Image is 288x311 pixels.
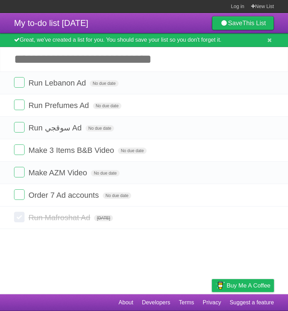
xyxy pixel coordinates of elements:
span: No due date [103,192,131,199]
a: Buy me a coffee [212,279,274,292]
span: Order 7 Ad accounts [28,191,101,200]
span: My to-do list [DATE] [14,18,88,28]
span: [DATE] [94,215,113,221]
a: About [119,296,133,309]
b: This List [242,20,266,27]
span: Run Lebanon Ad [28,79,88,87]
a: Privacy [203,296,221,309]
span: Run Mafroshat Ad [28,213,92,222]
a: Developers [142,296,170,309]
span: Run سوقجي Ad [28,123,83,132]
label: Done [14,144,25,155]
span: No due date [93,103,121,109]
a: Terms [179,296,194,309]
span: No due date [86,125,114,131]
a: Suggest a feature [230,296,274,309]
label: Done [14,77,25,88]
span: No due date [118,148,146,154]
span: No due date [90,80,118,87]
label: Done [14,189,25,200]
span: Make 3 Items B&B Video [28,146,116,155]
label: Done [14,100,25,110]
span: Make AZM Video [28,168,89,177]
span: Run Prefumes Ad [28,101,91,110]
label: Done [14,122,25,133]
span: Buy me a coffee [227,279,270,292]
img: Buy me a coffee [215,279,225,291]
span: No due date [91,170,119,176]
a: SaveThis List [212,16,274,30]
label: Done [14,212,25,222]
label: Done [14,167,25,177]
